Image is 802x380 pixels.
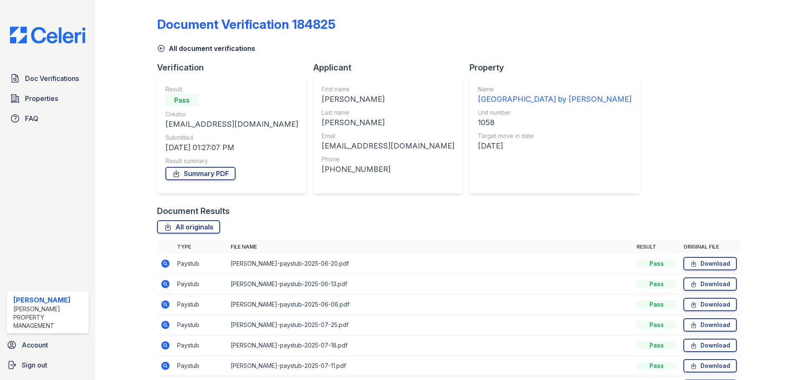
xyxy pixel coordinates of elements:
[165,133,298,142] div: Submitted
[227,294,633,315] td: [PERSON_NAME]-paystub-2025-06-06.pdf
[157,205,230,217] div: Document Results
[165,157,298,165] div: Result summary
[165,167,236,180] a: Summary PDF
[313,62,470,73] div: Applicant
[227,315,633,335] td: [PERSON_NAME]-paystub-2025-07-25.pdf
[227,240,633,254] th: File name
[3,337,92,353] a: Account
[227,274,633,294] td: [PERSON_NAME]-paystub-2025-06-13.pdf
[683,339,737,352] a: Download
[165,93,199,107] div: Pass
[174,294,227,315] td: Paystub
[478,93,632,105] div: [GEOGRAPHIC_DATA] by [PERSON_NAME]
[683,298,737,311] a: Download
[322,85,454,93] div: First name
[7,110,89,127] a: FAQ
[478,85,632,105] a: Name [GEOGRAPHIC_DATA] by [PERSON_NAME]
[157,220,220,234] a: All originals
[322,93,454,105] div: [PERSON_NAME]
[174,240,227,254] th: Type
[22,340,48,350] span: Account
[637,259,677,268] div: Pass
[25,93,58,103] span: Properties
[683,359,737,372] a: Download
[478,108,632,117] div: Unit number
[683,318,737,332] a: Download
[322,108,454,117] div: Last name
[637,280,677,288] div: Pass
[174,274,227,294] td: Paystub
[227,335,633,356] td: [PERSON_NAME]-paystub-2025-07-18.pdf
[478,140,632,152] div: [DATE]
[25,113,38,123] span: FAQ
[7,90,89,107] a: Properties
[633,240,680,254] th: Result
[7,70,89,87] a: Doc Verifications
[683,277,737,291] a: Download
[3,27,92,43] img: CE_Logo_Blue-a8612792a0a2168367f1c8372b55b34899dd931a85d93a1a3d3e32e68fde9ad4.png
[227,254,633,274] td: [PERSON_NAME]-paystub-2025-06-20.pdf
[165,110,298,118] div: Creator
[683,257,737,270] a: Download
[174,356,227,376] td: Paystub
[25,73,79,83] span: Doc Verifications
[637,362,677,370] div: Pass
[13,295,85,305] div: [PERSON_NAME]
[322,132,454,140] div: Email
[165,142,298,154] div: [DATE] 01:27:07 PM
[637,300,677,309] div: Pass
[174,335,227,356] td: Paystub
[227,356,633,376] td: [PERSON_NAME]-paystub-2025-07-11.pdf
[22,360,47,370] span: Sign out
[157,43,255,53] a: All document verifications
[174,254,227,274] td: Paystub
[165,118,298,130] div: [EMAIL_ADDRESS][DOMAIN_NAME]
[165,85,298,93] div: Result
[322,117,454,128] div: [PERSON_NAME]
[637,341,677,350] div: Pass
[322,140,454,152] div: [EMAIL_ADDRESS][DOMAIN_NAME]
[13,305,85,330] div: [PERSON_NAME] Property Management
[157,62,313,73] div: Verification
[478,117,632,128] div: 1058
[470,62,647,73] div: Property
[3,357,92,373] a: Sign out
[680,240,740,254] th: Original file
[322,164,454,175] div: [PHONE_NUMBER]
[478,132,632,140] div: Target move in date
[637,321,677,329] div: Pass
[174,315,227,335] td: Paystub
[478,85,632,93] div: Name
[157,17,335,32] div: Document Verification 184825
[322,155,454,164] div: Phone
